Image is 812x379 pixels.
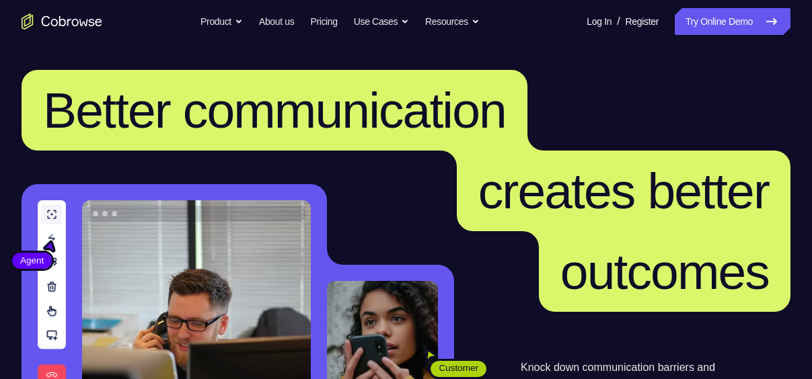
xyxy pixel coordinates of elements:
[560,243,769,300] span: outcomes
[43,82,506,138] span: Better communication
[259,8,294,35] a: About us
[478,163,769,219] span: creates better
[617,13,620,30] span: /
[675,8,790,35] a: Try Online Demo
[587,8,612,35] a: Log In
[22,13,102,30] a: Go to the home page
[626,8,659,35] a: Register
[425,8,480,35] button: Resources
[354,8,409,35] button: Use Cases
[310,8,337,35] a: Pricing
[200,8,243,35] button: Product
